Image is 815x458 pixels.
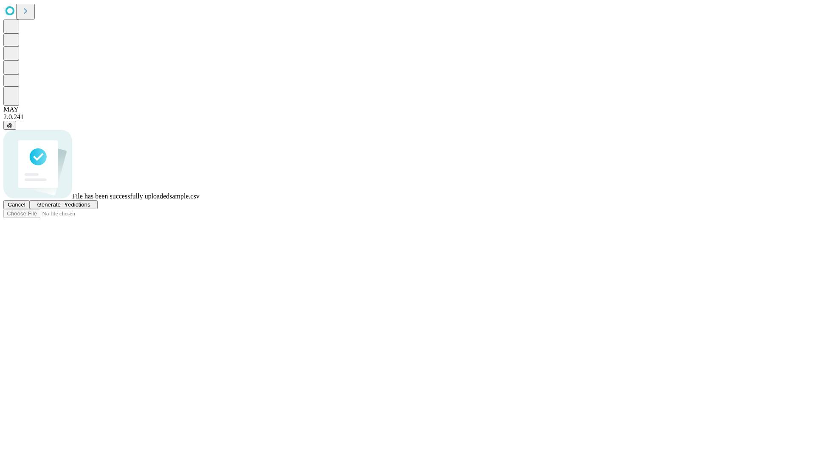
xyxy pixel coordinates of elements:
span: sample.csv [169,193,200,200]
span: Generate Predictions [37,201,90,208]
button: Generate Predictions [30,200,98,209]
span: File has been successfully uploaded [72,193,169,200]
span: Cancel [8,201,25,208]
div: MAY [3,106,812,113]
button: @ [3,121,16,130]
div: 2.0.241 [3,113,812,121]
button: Cancel [3,200,30,209]
span: @ [7,122,13,128]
